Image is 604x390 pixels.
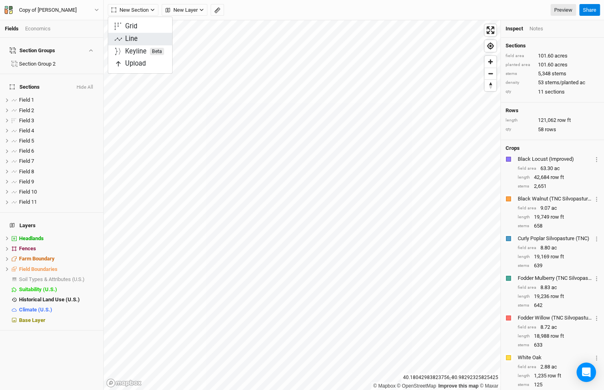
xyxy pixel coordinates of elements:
[518,303,530,309] div: stems
[518,244,599,251] div: 8.80
[551,174,564,181] span: row ft
[19,117,34,124] span: Field 3
[19,107,34,113] span: Field 2
[506,126,534,132] div: qty
[557,117,571,124] span: row ft
[19,168,34,175] span: Field 8
[518,183,599,190] div: 2,651
[551,4,576,16] a: Preview
[484,24,496,36] span: Enter fullscreen
[10,84,40,90] span: Sections
[125,47,164,56] div: Keyline
[506,70,599,77] div: 5,348
[19,138,98,144] div: Field 5
[518,223,530,229] div: stems
[506,89,534,95] div: qty
[19,158,98,164] div: Field 7
[162,4,207,16] button: New Layer
[545,126,556,133] span: rows
[506,25,523,32] div: Inspect
[484,68,496,79] button: Zoom out
[579,4,600,16] button: Share
[518,363,599,371] div: 2.88
[518,275,592,282] div: Fodder Mulberry (TNC Silvopasture)
[19,286,57,292] span: Suitability (U.S.)
[19,6,77,14] div: Copy of Coffelt
[518,294,530,300] div: length
[518,364,536,370] div: field area
[506,117,534,124] div: length
[506,117,599,124] div: 121,062
[19,266,98,273] div: Field Boundaries
[19,6,77,14] div: Copy of [PERSON_NAME]
[19,286,98,293] div: Suitability (U.S.)
[551,293,564,300] span: row ft
[19,97,34,103] span: Field 1
[518,245,536,251] div: field area
[506,52,599,60] div: 101.60
[551,213,564,221] span: row ft
[518,213,599,221] div: 19,749
[115,59,146,68] span: Upload
[518,332,599,340] div: 18,988
[76,85,94,90] button: Hide All
[506,80,534,86] div: density
[19,245,36,251] span: Fences
[19,296,98,303] div: Historical Land Use (U.S.)
[518,324,536,330] div: field area
[125,22,137,31] div: Grid
[506,88,599,96] div: 11
[518,333,530,339] div: length
[125,34,138,44] div: Line
[594,234,599,243] button: Crop Usage
[506,43,599,49] h4: Sections
[518,165,599,172] div: 63.30
[555,61,568,68] span: acres
[19,148,98,154] div: Field 6
[545,88,565,96] span: sections
[19,307,98,313] div: Climate (U.S.)
[19,317,45,323] span: Base Layer
[484,56,496,68] span: Zoom in
[484,80,496,91] span: Reset bearing to north
[551,244,557,251] span: ac
[19,189,37,195] span: Field 10
[554,165,560,172] span: ac
[518,354,592,361] div: White Oak
[551,363,557,371] span: ac
[555,52,568,60] span: acres
[518,324,599,331] div: 8.72
[19,128,98,134] div: Field 4
[19,148,34,154] span: Field 6
[19,256,98,262] div: Farm Boundary
[518,372,599,379] div: 1,235
[551,324,557,331] span: ac
[19,97,98,103] div: Field 1
[552,70,566,77] span: stems
[19,307,52,313] span: Climate (U.S.)
[518,175,530,181] div: length
[106,378,142,388] a: Mapbox logo
[19,107,98,114] div: Field 2
[19,245,98,252] div: Fences
[518,293,599,300] div: 19,236
[518,381,599,388] div: 125
[506,61,599,68] div: 101.60
[4,6,99,15] button: Copy of [PERSON_NAME]
[518,382,530,388] div: stems
[518,205,536,211] div: field area
[518,302,599,309] div: 642
[111,6,149,14] span: New Section
[19,179,34,185] span: Field 9
[19,138,34,144] span: Field 5
[19,276,85,282] span: Soil Types & Attributes (U.S.)
[484,40,496,52] button: Find my location
[19,276,98,283] div: Soil Types & Attributes (U.S.)
[529,25,543,32] div: Notes
[576,362,596,382] div: Open Intercom Messenger
[551,205,557,212] span: ac
[19,61,98,67] div: Section Group 2
[518,341,599,349] div: 633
